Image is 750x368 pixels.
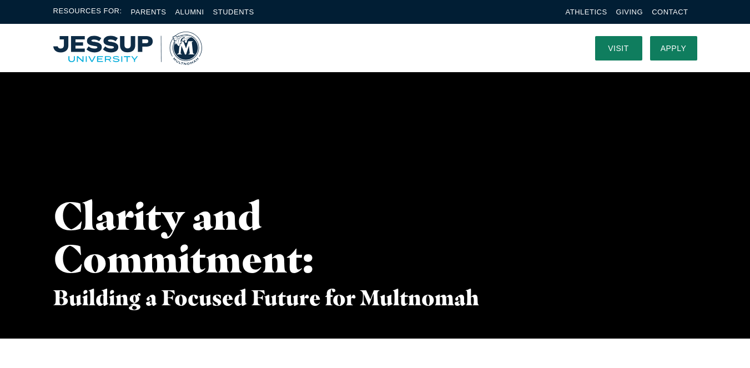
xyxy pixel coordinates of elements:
a: Visit [595,36,642,61]
a: Students [213,8,254,16]
h1: Clarity and Commitment: [53,194,310,280]
span: Resources For: [53,6,122,18]
a: Home [53,32,202,65]
img: Multnomah University Logo [53,32,202,65]
a: Parents [131,8,167,16]
a: Giving [616,8,643,16]
a: Apply [650,36,697,61]
a: Alumni [175,8,204,16]
a: Contact [652,8,688,16]
a: Athletics [566,8,607,16]
h3: Building a Focused Future for Multnomah [53,285,482,311]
